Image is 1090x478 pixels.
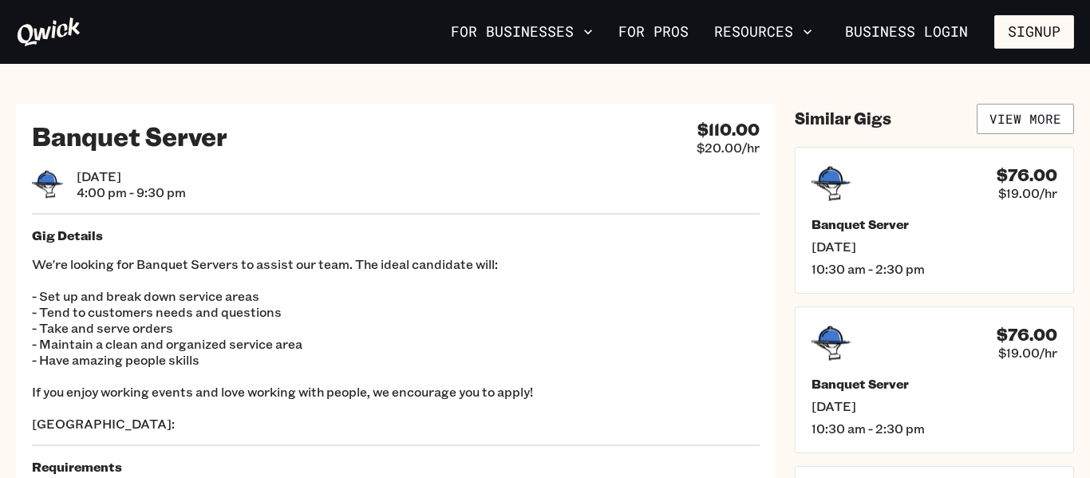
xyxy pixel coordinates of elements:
button: Resources [708,18,819,45]
a: $76.00$19.00/hrBanquet Server[DATE]10:30 am - 2:30 pm [795,306,1074,453]
span: $19.00/hr [998,345,1057,361]
h4: $76.00 [997,325,1057,345]
a: $76.00$19.00/hrBanquet Server[DATE]10:30 am - 2:30 pm [795,147,1074,294]
button: For Businesses [444,18,599,45]
h4: Similar Gigs [795,109,891,128]
a: For Pros [612,18,695,45]
span: 10:30 am - 2:30 pm [812,261,1057,277]
span: [DATE] [812,398,1057,414]
h5: Banquet Server [812,376,1057,392]
h4: $110.00 [697,120,760,140]
a: View More [977,104,1074,134]
h2: Banquet Server [32,120,227,152]
p: We're looking for Banquet Servers to assist our team. The ideal candidate will: - Set up and brea... [32,256,760,432]
span: $19.00/hr [998,185,1057,201]
span: 10:30 am - 2:30 pm [812,421,1057,437]
h4: $76.00 [997,165,1057,185]
h5: Gig Details [32,227,760,243]
span: $20.00/hr [697,140,760,156]
span: [DATE] [77,168,186,184]
span: [DATE] [812,239,1057,255]
span: 4:00 pm - 9:30 pm [77,184,186,200]
h5: Banquet Server [812,216,1057,232]
a: Business Login [831,15,981,49]
button: Signup [994,15,1074,49]
h5: Requirements [32,459,760,475]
